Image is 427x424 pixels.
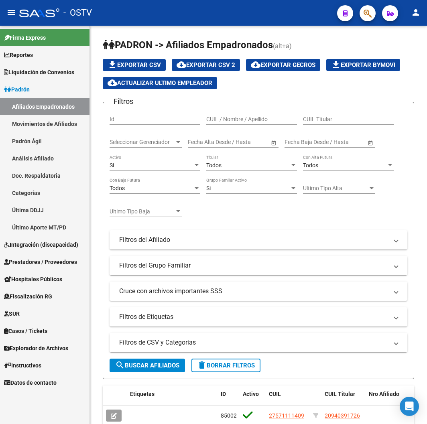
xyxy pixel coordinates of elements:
span: Exportar CSV [108,61,161,69]
span: Actualizar ultimo Empleador [108,79,212,87]
mat-expansion-panel-header: Filtros de CSV y Categorias [110,333,407,352]
span: CUIL [269,391,281,397]
span: 20940391726 [325,412,360,419]
mat-icon: person [411,8,421,17]
mat-expansion-panel-header: Filtros de Etiquetas [110,307,407,327]
span: Nro Afiliado [369,391,399,397]
span: Hospitales Públicos [4,275,62,284]
span: Activo [243,391,259,397]
mat-panel-title: Filtros del Afiliado [119,235,388,244]
button: Exportar CSV [103,59,166,71]
mat-expansion-panel-header: Cruce con archivos importantes SSS [110,282,407,301]
button: Exportar Bymovi [326,59,400,71]
span: Padrón [4,85,30,94]
span: Datos de contacto [4,378,57,387]
span: Si [206,185,211,191]
span: ID [221,391,226,397]
datatable-header-cell: ID [218,385,240,412]
span: Todos [110,185,125,191]
mat-icon: delete [197,360,207,370]
mat-icon: search [115,360,125,370]
span: (alt+a) [273,42,292,50]
span: Exportar CSV 2 [177,61,235,69]
span: Exportar GECROS [251,61,315,69]
span: Ultimo Tipo Baja [110,208,175,215]
span: Explorador de Archivos [4,344,68,353]
mat-icon: cloud_download [108,78,117,87]
button: Open calendar [366,138,374,147]
datatable-header-cell: CUIL Titular [321,385,366,412]
span: SUR [4,309,20,318]
div: Open Intercom Messenger [400,397,419,416]
span: Exportar Bymovi [331,61,395,69]
mat-icon: cloud_download [177,60,186,69]
mat-panel-title: Cruce con archivos importantes SSS [119,287,388,296]
span: Ultimo Tipo Alta [303,185,368,192]
span: Instructivos [4,361,41,370]
input: End date [316,139,356,146]
span: Seleccionar Gerenciador [110,139,175,146]
button: Buscar Afiliados [110,359,185,372]
span: - OSTV [63,4,92,22]
button: Open calendar [269,138,278,147]
datatable-header-cell: CUIL [266,385,310,412]
span: Buscar Afiliados [115,362,179,369]
span: Reportes [4,51,33,59]
datatable-header-cell: Activo [240,385,266,412]
span: Firma Express [4,33,46,42]
mat-panel-title: Filtros del Grupo Familiar [119,261,388,270]
span: Todos [303,162,318,168]
input: End date [220,139,259,146]
span: CUIL Titular [325,391,355,397]
span: Integración (discapacidad) [4,240,78,249]
span: PADRON -> Afiliados Empadronados [103,39,273,51]
h3: Filtros [110,96,137,107]
span: Si [110,162,114,168]
input: Start date [188,139,213,146]
span: Liquidación de Convenios [4,68,74,77]
button: Borrar Filtros [191,359,260,372]
datatable-header-cell: Etiquetas [127,385,218,412]
button: Exportar GECROS [246,59,320,71]
span: Casos / Tickets [4,327,47,335]
span: Prestadores / Proveedores [4,258,77,266]
datatable-header-cell: Nro Afiliado [366,385,410,412]
span: Borrar Filtros [197,362,255,369]
mat-panel-title: Filtros de CSV y Categorias [119,338,388,347]
button: Exportar CSV 2 [172,59,240,71]
input: Start date [285,139,309,146]
span: 85002 [221,412,237,419]
span: Etiquetas [130,391,155,397]
button: Actualizar ultimo Empleador [103,77,217,89]
mat-expansion-panel-header: Filtros del Grupo Familiar [110,256,407,275]
mat-expansion-panel-header: Filtros del Afiliado [110,230,407,250]
span: Fiscalización RG [4,292,52,301]
mat-panel-title: Filtros de Etiquetas [119,312,388,321]
mat-icon: file_download [331,60,341,69]
span: 27571111409 [269,412,304,419]
span: Todos [206,162,222,168]
mat-icon: cloud_download [251,60,260,69]
mat-icon: file_download [108,60,117,69]
mat-icon: menu [6,8,16,17]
